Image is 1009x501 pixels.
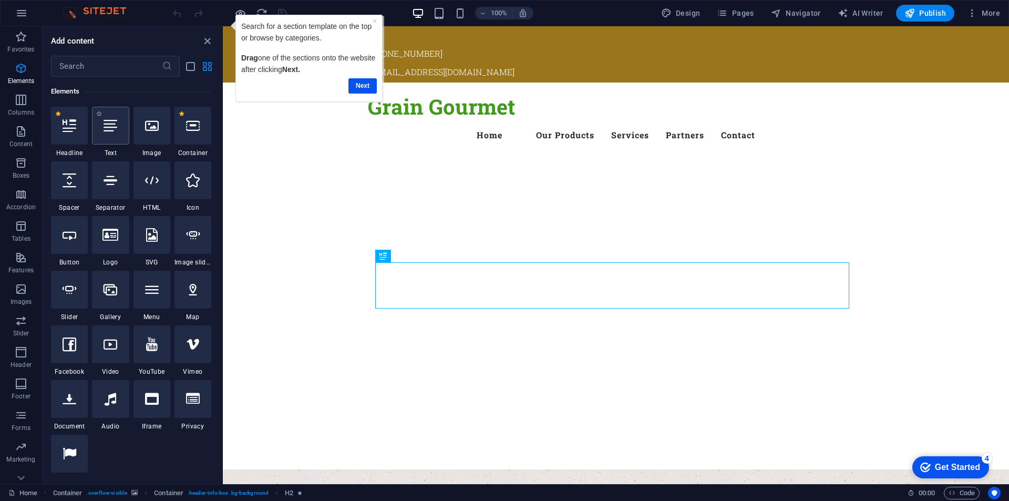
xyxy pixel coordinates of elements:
div: Logo [92,216,129,267]
i: Reload page [255,7,267,19]
p: Accordion [6,203,36,211]
div: Icon [174,161,211,212]
i: On resize automatically adjust zoom level to fit chosen device. [518,8,528,18]
i: Element contains an animation [297,490,302,496]
div: 4 [78,2,88,13]
span: Image [133,149,170,157]
button: Code [944,487,980,499]
button: grid-view [201,60,213,73]
div: Audio [92,380,129,431]
p: Favorites [7,45,34,54]
button: Pages [713,5,758,22]
span: Menu [133,313,170,321]
div: Gallery [92,271,129,321]
button: list-view [184,60,197,73]
span: . header-info-box .bg-background [188,487,269,499]
span: Container [174,149,211,157]
span: Logo [92,258,129,267]
div: Facebook [51,325,88,376]
nav: breadcrumb [53,487,303,499]
span: Click to select. Double-click to edit [53,487,83,499]
div: Container [174,107,211,157]
div: Iframe [133,380,170,431]
span: Icon [174,203,211,212]
h6: Elements [51,85,211,98]
span: Map [174,313,211,321]
div: Get Started [31,12,76,21]
p: Columns [8,108,34,117]
div: Privacy [174,380,211,431]
p: Content [9,140,33,148]
span: AI Writer [838,8,883,18]
button: reload [255,7,267,19]
p: Footer [12,392,30,401]
span: 00 00 [919,487,935,499]
div: Close tooltip [145,1,149,12]
input: Search [51,56,162,77]
img: Editor Logo [60,7,139,19]
strong: Next. [55,50,73,59]
a: Click to cancel selection. Double-click to open Pages [8,487,37,499]
span: Remove from favorites [179,111,184,117]
div: Spacer [51,161,88,212]
p: Slider [13,329,29,338]
span: Vimeo [174,367,211,376]
button: Publish [896,5,954,22]
p: Boxes [13,171,30,180]
div: Get Started 4 items remaining, 20% complete [8,5,85,27]
p: Images [11,298,32,306]
p: Elements [8,77,35,85]
span: Document [51,422,88,431]
span: Click to select. Double-click to edit [154,487,183,499]
a: × [145,2,149,11]
button: AI Writer [833,5,888,22]
div: Menu [133,271,170,321]
span: Button [51,258,88,267]
div: Text [92,107,129,157]
div: SVG [133,216,170,267]
p: Tables [12,234,30,243]
a: Next [121,64,149,79]
div: Image [133,107,170,157]
span: : [926,489,928,497]
i: This element contains a background [131,490,138,496]
span: Remove from favorites [55,111,61,117]
span: Pages [717,8,754,18]
div: Button [51,216,88,267]
div: Design (Ctrl+Alt+Y) [657,5,705,22]
h6: Add content [51,35,95,47]
h6: Session time [908,487,935,499]
div: Video [92,325,129,376]
p: Marketing [6,455,35,464]
span: More [967,8,1000,18]
div: YouTube [133,325,170,376]
button: close panel [201,35,213,47]
span: Code [949,487,975,499]
div: HTML [133,161,170,212]
div: Vimeo [174,325,211,376]
span: YouTube [133,367,170,376]
span: Facebook [51,367,88,376]
p: Forms [12,424,30,432]
span: Search for a section template on the top or browse by categories. [14,7,144,27]
button: More [963,5,1004,22]
span: Headline [51,149,88,157]
span: Navigator [771,8,821,18]
span: Design [661,8,701,18]
div: Document [51,380,88,431]
button: Click here to leave preview mode and continue editing [234,7,246,19]
div: Image slider [174,216,211,267]
div: Slider [51,271,88,321]
span: Add to favorites [96,111,102,117]
span: HTML [133,203,170,212]
span: Spacer [51,203,88,212]
span: Separator [92,203,129,212]
span: Audio [92,422,129,431]
button: Usercentrics [988,487,1001,499]
button: Design [657,5,705,22]
span: Video [92,367,129,376]
p: Features [8,266,34,274]
span: SVG [133,258,170,267]
div: Map [174,271,211,321]
button: 100% [475,7,512,19]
